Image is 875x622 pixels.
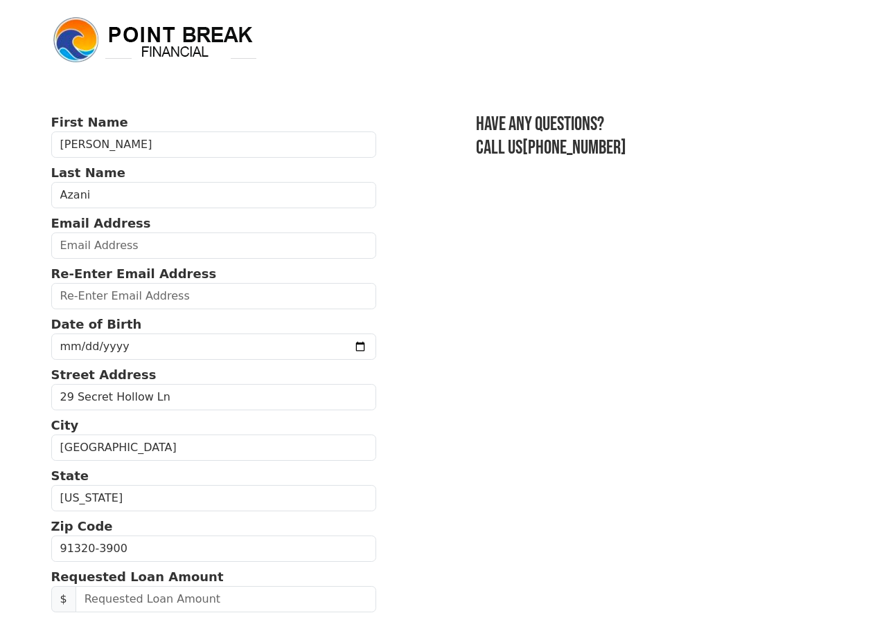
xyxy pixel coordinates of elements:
[51,569,224,584] strong: Requested Loan Amount
[476,113,824,136] h3: Have any questions?
[51,182,377,208] input: Last Name
[51,418,79,432] strong: City
[51,115,128,129] strong: First Name
[51,165,125,180] strong: Last Name
[51,216,151,230] strong: Email Address
[522,136,626,159] a: [PHONE_NUMBER]
[76,586,376,612] input: Requested Loan Amount
[51,283,377,309] input: Re-Enter Email Address
[51,435,377,461] input: City
[476,136,824,160] h3: Call us
[51,131,377,158] input: First Name
[51,232,377,259] input: Email Address
[51,367,157,382] strong: Street Address
[51,536,377,562] input: Zip Code
[51,266,217,281] strong: Re-Enter Email Address
[51,317,142,331] strong: Date of Birth
[51,468,89,483] strong: State
[51,15,259,65] img: logo.png
[51,519,113,533] strong: Zip Code
[51,586,76,612] span: $
[51,384,377,410] input: Street Address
